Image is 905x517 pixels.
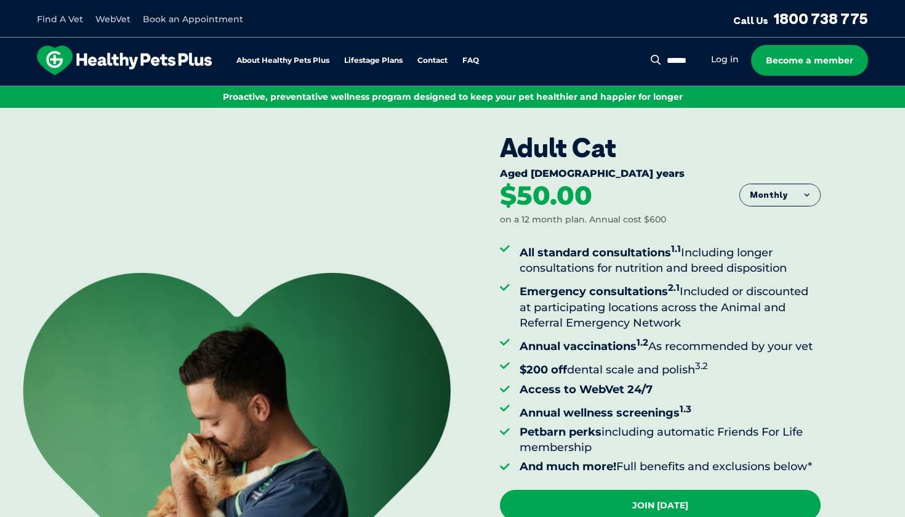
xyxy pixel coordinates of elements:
a: Become a member [751,45,868,76]
strong: Annual wellness screenings [520,406,691,420]
sup: 1.3 [680,403,691,415]
span: Call Us [733,14,768,26]
strong: Access to WebVet 24/7 [520,383,653,396]
strong: And much more! [520,460,616,473]
div: $50.00 [500,182,592,210]
span: Proactive, preventative wellness program designed to keep your pet healthier and happier for longer [223,91,683,102]
li: As recommended by your vet [520,335,821,354]
div: on a 12 month plan. Annual cost $600 [500,214,666,226]
button: Search [648,54,664,66]
button: Monthly [740,184,820,206]
a: Log in [711,54,739,65]
a: Lifestage Plans [344,57,403,65]
a: Book an Appointment [143,14,243,25]
div: Aged [DEMOGRAPHIC_DATA] years [500,168,821,182]
strong: Petbarn perks [520,425,601,439]
li: Included or discounted at participating locations across the Animal and Referral Emergency Network [520,280,821,331]
li: Including longer consultations for nutrition and breed disposition [520,241,821,276]
sup: 1.2 [637,336,648,348]
strong: All standard consultations [520,246,681,259]
strong: $200 off [520,363,567,377]
div: Adult Cat [500,132,821,163]
sup: 2.1 [668,282,680,293]
a: Find A Vet [37,14,83,25]
li: dental scale and polish [520,358,821,378]
sup: 3.2 [695,360,708,372]
a: WebVet [95,14,131,25]
li: including automatic Friends For Life membership [520,425,821,455]
sup: 1.1 [671,243,681,254]
a: Contact [417,57,448,65]
img: hpp-logo [37,46,212,75]
a: Call Us1800 738 775 [733,9,868,28]
a: About Healthy Pets Plus [236,57,329,65]
strong: Annual vaccinations [520,340,648,353]
a: FAQ [462,57,479,65]
li: Full benefits and exclusions below* [520,459,821,474]
strong: Emergency consultations [520,285,680,298]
